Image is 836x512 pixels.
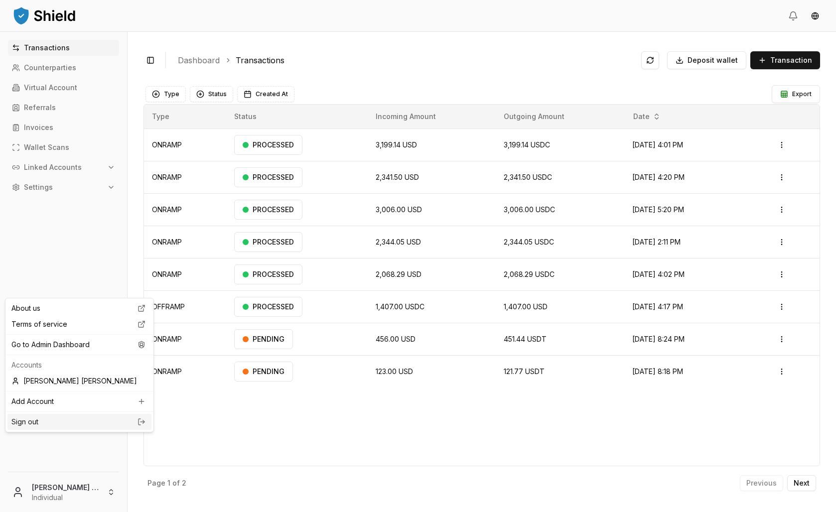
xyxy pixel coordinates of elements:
[7,337,151,353] div: Go to Admin Dashboard
[11,360,147,370] p: Accounts
[11,417,147,427] a: Sign out
[7,393,151,409] a: Add Account
[7,373,151,389] div: [PERSON_NAME] [PERSON_NAME]
[7,316,151,332] a: Terms of service
[7,300,151,316] a: About us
